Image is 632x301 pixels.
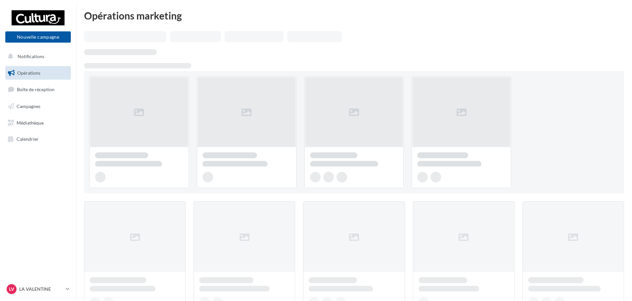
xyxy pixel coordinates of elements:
[5,31,71,43] button: Nouvelle campagne
[17,87,55,92] span: Boîte de réception
[4,99,72,113] a: Campagnes
[9,286,14,292] span: LV
[17,70,40,76] span: Opérations
[18,54,44,59] span: Notifications
[4,50,69,63] button: Notifications
[4,66,72,80] a: Opérations
[19,286,63,292] p: LA VALENTINE
[17,103,40,109] span: Campagnes
[4,132,72,146] a: Calendrier
[5,283,71,295] a: LV LA VALENTINE
[4,82,72,96] a: Boîte de réception
[4,116,72,130] a: Médiathèque
[17,120,44,125] span: Médiathèque
[84,11,624,20] div: Opérations marketing
[17,136,39,142] span: Calendrier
